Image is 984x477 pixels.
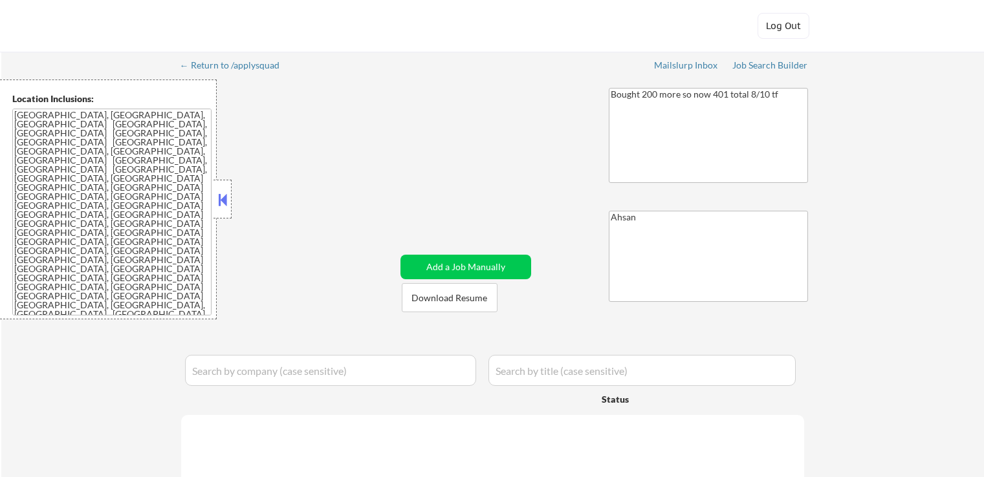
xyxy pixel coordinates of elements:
[12,92,212,105] div: Location Inclusions:
[402,283,497,312] button: Download Resume
[654,60,719,73] a: Mailslurp Inbox
[400,255,531,279] button: Add a Job Manually
[488,355,796,386] input: Search by title (case sensitive)
[732,61,808,70] div: Job Search Builder
[602,387,713,410] div: Status
[180,61,292,70] div: ← Return to /applysquad
[758,13,809,39] button: Log Out
[732,60,808,73] a: Job Search Builder
[654,61,719,70] div: Mailslurp Inbox
[180,60,292,73] a: ← Return to /applysquad
[185,355,476,386] input: Search by company (case sensitive)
